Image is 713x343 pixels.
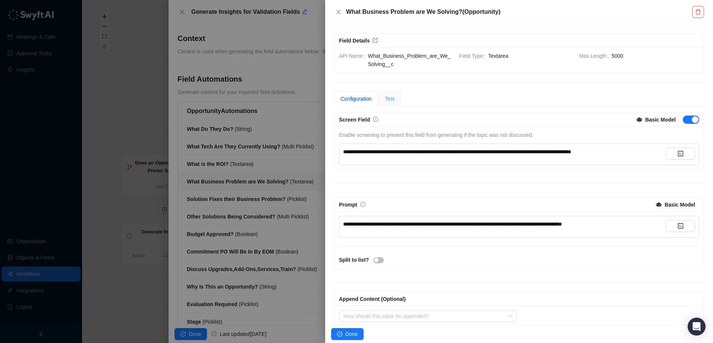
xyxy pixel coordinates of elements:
[339,132,533,138] span: Enable screening to prevent this field from generating if the topic was not discussed.
[373,38,378,43] span: export
[336,9,342,15] span: close
[360,202,365,207] span: info-circle
[373,117,378,123] a: info-circle
[339,295,699,303] div: Append Content (Optional)
[645,117,676,123] strong: Basic Model
[334,7,343,16] button: Close
[678,223,684,229] span: code
[346,7,692,16] h5: What Business Problem are We Solving? ( Opportunity )
[665,202,695,208] strong: Basic Model
[368,52,453,68] span: What_Business_Problem_are_We_Solving__c
[678,151,684,157] span: code
[695,9,701,15] span: delete
[339,202,357,208] span: Prompt
[337,331,342,337] span: check-circle
[385,96,395,102] span: Test
[339,37,370,45] div: Field Details
[339,117,370,123] span: Screen Field
[340,95,371,103] div: Configuration
[331,328,364,340] button: Done
[339,52,368,68] span: API Name
[360,202,365,208] a: info-circle
[612,52,699,60] span: 5000
[373,117,378,122] span: info-circle
[488,52,573,60] span: Textarea
[579,52,612,60] span: Max Length
[688,318,706,336] div: Open Intercom Messenger
[459,52,488,60] span: Field Type
[345,330,358,338] span: Done
[339,257,369,263] strong: Split to list?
